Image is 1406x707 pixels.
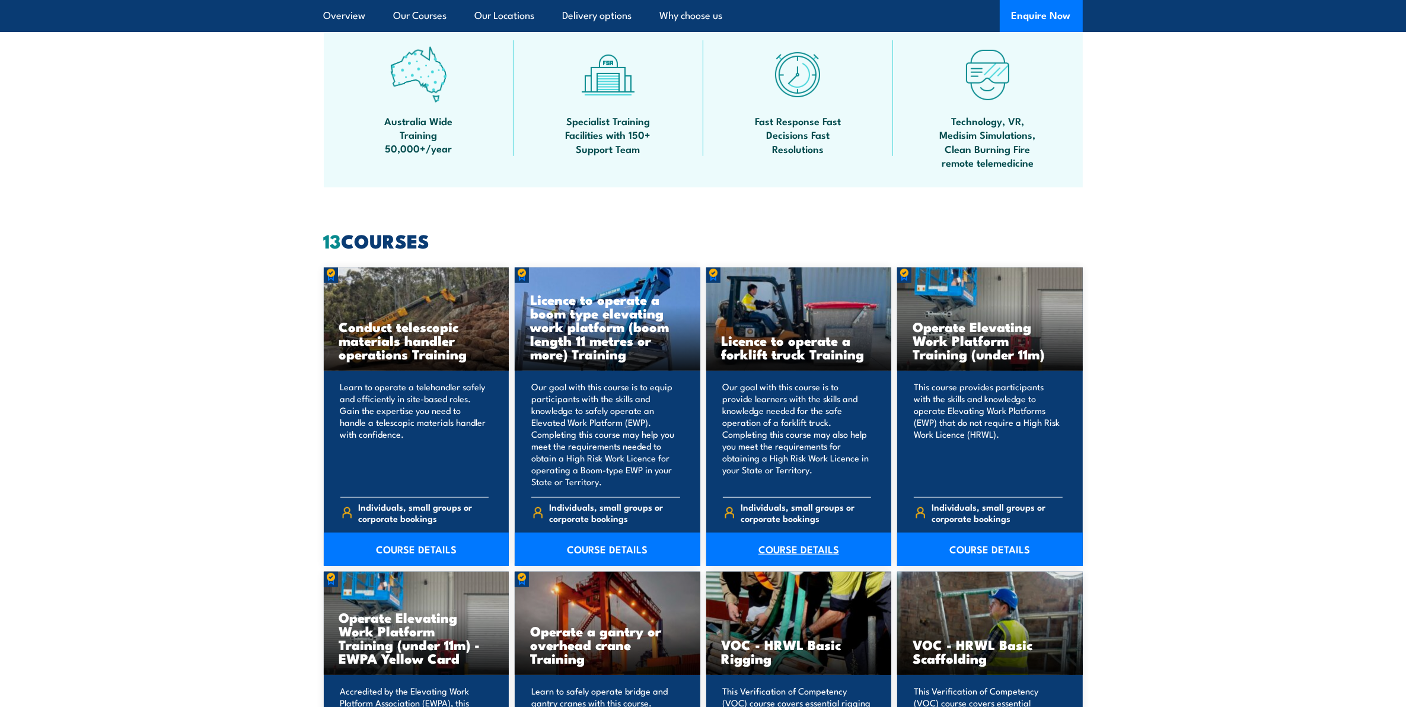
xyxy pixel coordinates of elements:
span: Technology, VR, Medisim Simulations, Clean Burning Fire remote telemedicine [935,114,1041,170]
p: Our goal with this course is to equip participants with the skills and knowledge to safely operat... [531,381,680,488]
span: Fast Response Fast Decisions Fast Resolutions [745,114,852,155]
p: Learn to operate a telehandler safely and efficiently in site-based roles. Gain the expertise you... [340,381,489,488]
span: Individuals, small groups or corporate bookings [741,501,871,524]
img: auswide-icon [390,46,447,103]
a: COURSE DETAILS [897,533,1083,566]
span: Individuals, small groups or corporate bookings [358,501,489,524]
span: Australia Wide Training 50,000+/year [365,114,472,155]
a: COURSE DETAILS [515,533,700,566]
a: COURSE DETAILS [706,533,892,566]
h3: Licence to operate a boom type elevating work platform (boom length 11 metres or more) Training [530,292,685,361]
h3: Operate Elevating Work Platform Training (under 11m) - EWPA Yellow Card [339,610,494,665]
p: Our goal with this course is to provide learners with the skills and knowledge needed for the saf... [723,381,872,488]
img: facilities-icon [580,46,636,103]
h2: COURSES [324,232,1083,249]
img: tech-icon [959,46,1016,103]
span: Individuals, small groups or corporate bookings [932,501,1063,524]
h3: Operate Elevating Work Platform Training (under 11m) [913,320,1067,361]
a: COURSE DETAILS [324,533,509,566]
h3: VOC - HRWL Basic Rigging [722,638,876,665]
img: fast-icon [770,46,826,103]
h3: Licence to operate a forklift truck Training [722,333,876,361]
span: Specialist Training Facilities with 150+ Support Team [555,114,662,155]
span: Individuals, small groups or corporate bookings [550,501,680,524]
h3: Conduct telescopic materials handler operations Training [339,320,494,361]
h3: Operate a gantry or overhead crane Training [530,624,685,665]
p: This course provides participants with the skills and knowledge to operate Elevating Work Platfor... [914,381,1063,488]
strong: 13 [324,225,342,255]
h3: VOC - HRWL Basic Scaffolding [913,638,1067,665]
